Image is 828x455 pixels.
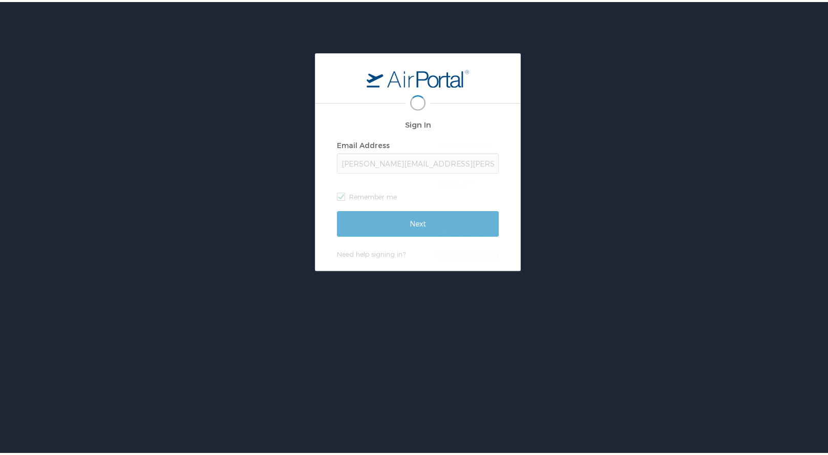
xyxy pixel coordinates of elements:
h2: Sign In [438,117,600,129]
input: Next [337,209,499,235]
label: Remember me [438,225,600,241]
label: Email Address [337,139,390,148]
label: Password [438,177,474,186]
label: Email Address [438,139,491,148]
img: logo [367,67,469,86]
input: Sign In [438,247,600,273]
h2: Sign In [337,117,499,129]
